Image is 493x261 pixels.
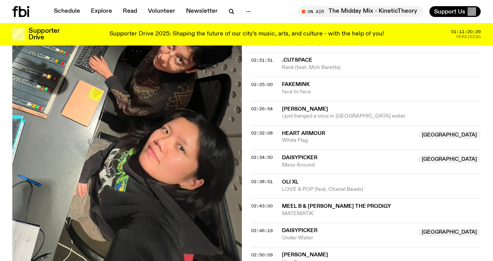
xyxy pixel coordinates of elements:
span: Heart Armour [282,131,325,136]
span: i just banged a snus in [GEOGRAPHIC_DATA] water [282,113,481,120]
span: 01:11:20:29 [451,30,481,34]
a: Newsletter [181,6,222,17]
span: 02:38:51 [251,178,273,185]
button: On AirThe Midday Mix - KineticTheory [298,6,423,17]
span: Meel B & [PERSON_NAME] The Prodigy [282,204,391,209]
span: 02:43:00 [251,203,273,209]
a: Explore [86,6,117,17]
span: Remaining [456,35,481,39]
a: Volunteer [143,6,180,17]
button: 02:50:09 [251,253,273,257]
a: Schedule [49,6,85,17]
button: 02:43:00 [251,204,273,208]
button: 02:32:08 [251,131,273,135]
span: 02:25:00 [251,81,273,88]
button: 02:38:51 [251,180,273,184]
span: 02:21:51 [251,57,273,63]
span: .cutspace [282,57,312,63]
button: 02:46:19 [251,229,273,233]
button: 02:25:00 [251,83,273,87]
span: 02:34:50 [251,154,273,160]
span: [PERSON_NAME] [282,106,328,112]
span: face to face [282,88,481,96]
button: Support Us [429,6,481,17]
button: 02:26:54 [251,107,273,111]
span: fakemink [282,82,310,87]
span: MATEMATIK [282,210,481,217]
span: 02:32:08 [251,130,273,136]
span: Rank (feat. Moh Baretta) [282,64,481,71]
span: Daisypicker [282,155,317,160]
a: Read [118,6,142,17]
span: White Flag [282,137,413,144]
button: 02:34:50 [251,155,273,160]
span: [PERSON_NAME] [282,252,328,258]
h3: Supporter Drive [29,28,59,41]
span: [GEOGRAPHIC_DATA] [418,155,481,163]
span: Mess Around [282,162,413,169]
span: 02:50:09 [251,252,273,258]
span: 02:26:54 [251,106,273,112]
span: Oli XL [282,179,298,185]
span: Support Us [434,8,465,15]
span: Under Water [282,234,413,242]
p: Supporter Drive 2025: Shaping the future of our city’s music, arts, and culture - with the help o... [109,31,384,38]
button: 02:21:51 [251,58,273,62]
span: [GEOGRAPHIC_DATA] [418,131,481,139]
span: Daisypicker [282,228,317,233]
span: [GEOGRAPHIC_DATA] [418,229,481,236]
span: 02:46:19 [251,227,273,234]
span: LOVE & POP (feat. Chanel Beads) [282,186,481,193]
